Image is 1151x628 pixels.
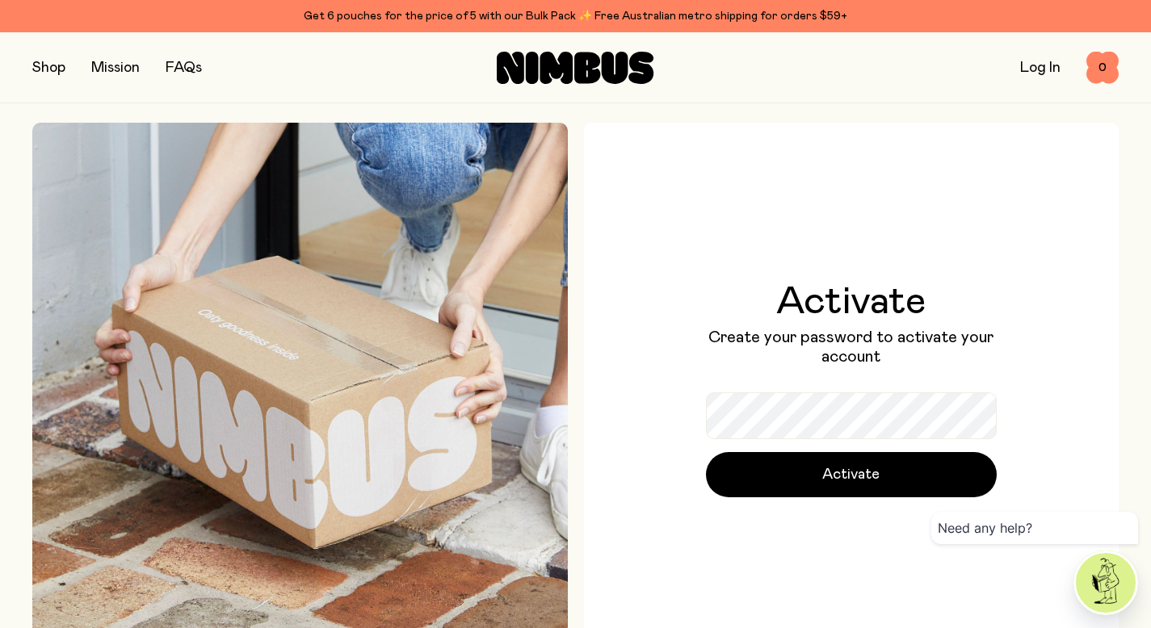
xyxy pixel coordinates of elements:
h1: Activate [706,283,997,321]
a: Log In [1020,61,1061,75]
div: Get 6 pouches for the price of 5 with our Bulk Pack ✨ Free Australian metro shipping for orders $59+ [32,6,1119,26]
a: Mission [91,61,140,75]
div: Need any help? [931,512,1138,544]
a: FAQs [166,61,202,75]
img: agent [1076,553,1136,613]
span: Activate [822,463,880,486]
p: Create your password to activate your account [706,328,997,366]
button: 0 [1086,52,1119,84]
button: Activate [706,452,997,497]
